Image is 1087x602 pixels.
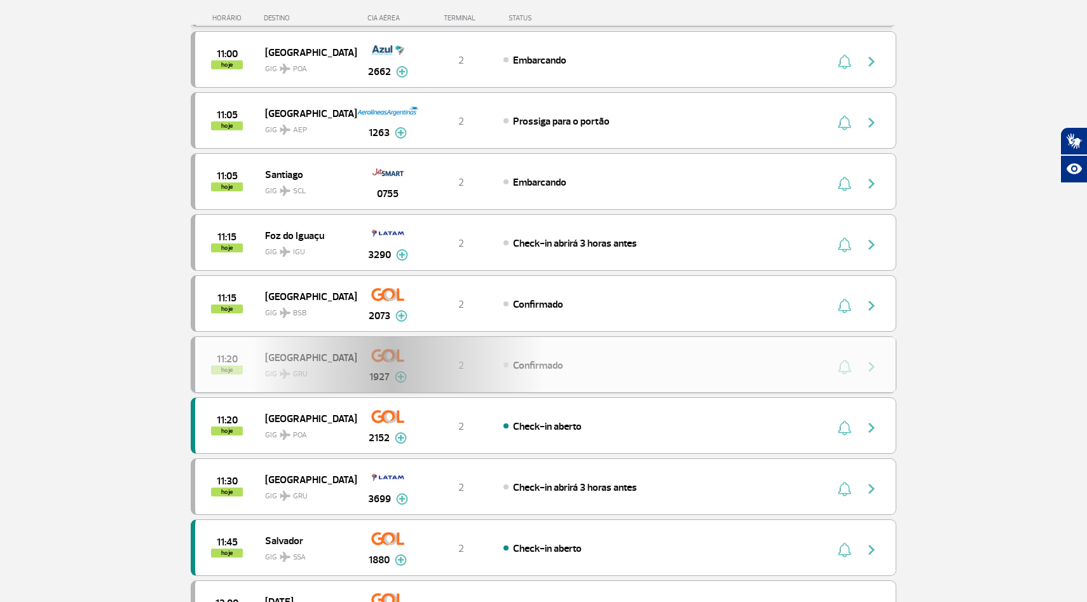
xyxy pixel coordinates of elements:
[513,54,566,67] span: Embarcando
[864,115,879,130] img: seta-direita-painel-voo.svg
[293,247,305,258] span: IGU
[513,420,582,433] span: Check-in aberto
[396,493,408,505] img: mais-info-painel-voo.svg
[211,488,243,496] span: hoje
[838,420,851,435] img: sino-painel-voo.svg
[513,298,563,311] span: Confirmado
[265,410,346,427] span: [GEOGRAPHIC_DATA]
[458,176,464,189] span: 2
[369,552,390,568] span: 1880
[217,538,238,547] span: 2025-09-30 11:45:00
[293,430,307,441] span: POA
[280,186,291,196] img: destiny_airplane.svg
[280,552,291,562] img: destiny_airplane.svg
[211,182,243,191] span: hoje
[356,14,420,22] div: CIA AÉREA
[513,176,566,189] span: Embarcando
[513,481,637,494] span: Check-in abrirá 3 horas antes
[396,66,408,78] img: mais-info-painel-voo.svg
[265,227,346,243] span: Foz do Iguaçu
[265,545,346,563] span: GIG
[217,233,236,242] span: 2025-09-30 11:15:00
[265,57,346,75] span: GIG
[217,172,238,181] span: 2025-09-30 11:05:00
[838,298,851,313] img: sino-painel-voo.svg
[293,491,308,502] span: GRU
[864,237,879,252] img: seta-direita-painel-voo.svg
[458,542,464,555] span: 2
[838,54,851,69] img: sino-painel-voo.svg
[211,60,243,69] span: hoje
[396,249,408,261] img: mais-info-painel-voo.svg
[211,549,243,558] span: hoje
[265,471,346,488] span: [GEOGRAPHIC_DATA]
[838,176,851,191] img: sino-painel-voo.svg
[280,308,291,318] img: destiny_airplane.svg
[864,176,879,191] img: seta-direita-painel-voo.svg
[265,105,346,121] span: [GEOGRAPHIC_DATA]
[864,542,879,558] img: seta-direita-painel-voo.svg
[502,14,606,22] div: STATUS
[458,481,464,494] span: 2
[217,416,238,425] span: 2025-09-30 11:20:00
[265,240,346,258] span: GIG
[838,542,851,558] img: sino-painel-voo.svg
[217,111,238,120] span: 2025-09-30 11:05:00
[864,298,879,313] img: seta-direita-painel-voo.svg
[368,491,391,507] span: 3699
[369,125,390,140] span: 1263
[293,552,306,563] span: SSA
[265,484,346,502] span: GIG
[838,237,851,252] img: sino-painel-voo.svg
[513,542,582,555] span: Check-in aberto
[280,430,291,440] img: destiny_airplane.svg
[1060,127,1087,155] button: Abrir tradutor de língua de sinais.
[458,237,464,250] span: 2
[280,491,291,501] img: destiny_airplane.svg
[280,64,291,74] img: destiny_airplane.svg
[265,166,346,182] span: Santiago
[458,115,464,128] span: 2
[395,310,407,322] img: mais-info-painel-voo.svg
[369,308,390,324] span: 2073
[864,420,879,435] img: seta-direita-painel-voo.svg
[458,54,464,67] span: 2
[217,50,238,58] span: 2025-09-30 11:00:00
[377,186,399,202] span: 0755
[217,477,238,486] span: 2025-09-30 11:30:00
[265,179,346,197] span: GIG
[265,532,346,549] span: Salvador
[265,288,346,304] span: [GEOGRAPHIC_DATA]
[395,127,407,139] img: mais-info-painel-voo.svg
[513,115,610,128] span: Prossiga para o portão
[264,14,357,22] div: DESTINO
[293,186,306,197] span: SCL
[1060,155,1087,183] button: Abrir recursos assistivos.
[293,64,307,75] span: POA
[211,304,243,313] span: hoje
[265,423,346,441] span: GIG
[368,64,391,79] span: 2662
[293,125,307,136] span: AEP
[265,44,346,60] span: [GEOGRAPHIC_DATA]
[395,554,407,566] img: mais-info-painel-voo.svg
[368,247,391,263] span: 3290
[838,481,851,496] img: sino-painel-voo.svg
[458,420,464,433] span: 2
[211,121,243,130] span: hoje
[211,243,243,252] span: hoje
[293,308,306,319] span: BSB
[217,294,236,303] span: 2025-09-30 11:15:00
[838,115,851,130] img: sino-painel-voo.svg
[864,54,879,69] img: seta-direita-painel-voo.svg
[280,125,291,135] img: destiny_airplane.svg
[458,298,464,311] span: 2
[265,118,346,136] span: GIG
[211,427,243,435] span: hoje
[395,432,407,444] img: mais-info-painel-voo.svg
[369,430,390,446] span: 2152
[1060,127,1087,183] div: Plugin de acessibilidade da Hand Talk.
[420,14,502,22] div: TERMINAL
[265,301,346,319] span: GIG
[513,237,637,250] span: Check-in abrirá 3 horas antes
